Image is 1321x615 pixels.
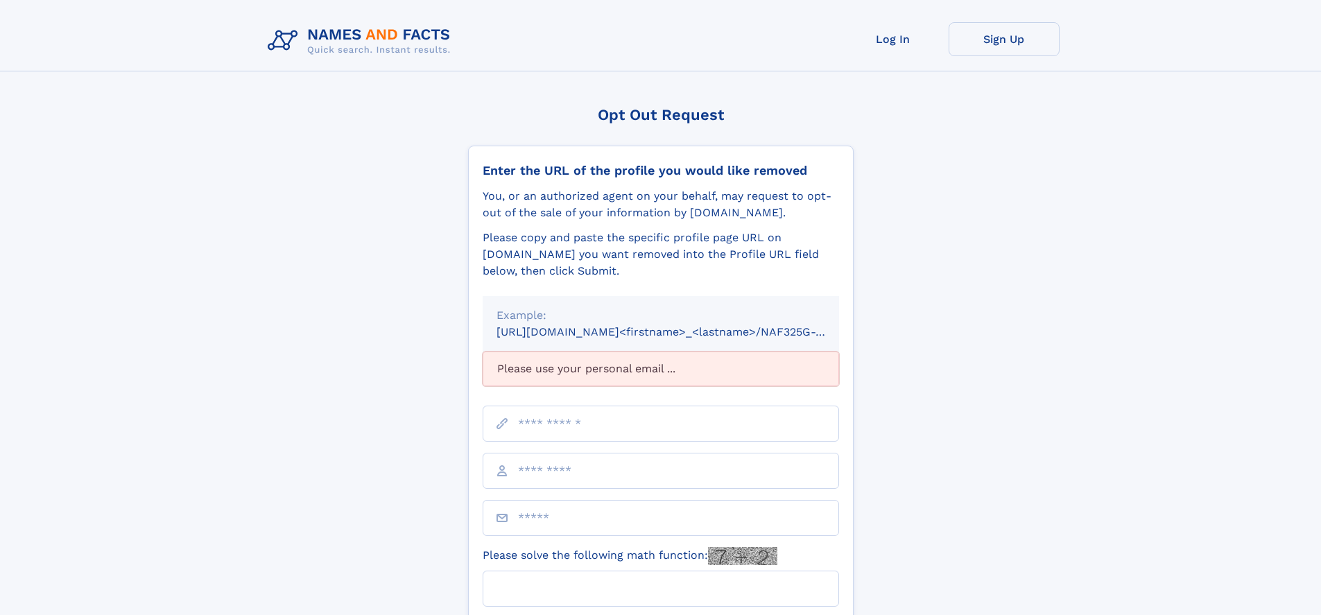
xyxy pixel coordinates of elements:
div: Please copy and paste the specific profile page URL on [DOMAIN_NAME] you want removed into the Pr... [483,229,839,279]
label: Please solve the following math function: [483,547,777,565]
a: Sign Up [949,22,1060,56]
div: Enter the URL of the profile you would like removed [483,163,839,178]
a: Log In [838,22,949,56]
div: Please use your personal email ... [483,352,839,386]
div: You, or an authorized agent on your behalf, may request to opt-out of the sale of your informatio... [483,188,839,221]
div: Example: [497,307,825,324]
small: [URL][DOMAIN_NAME]<firstname>_<lastname>/NAF325G-xxxxxxxx [497,325,865,338]
img: Logo Names and Facts [262,22,462,60]
div: Opt Out Request [468,106,854,123]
